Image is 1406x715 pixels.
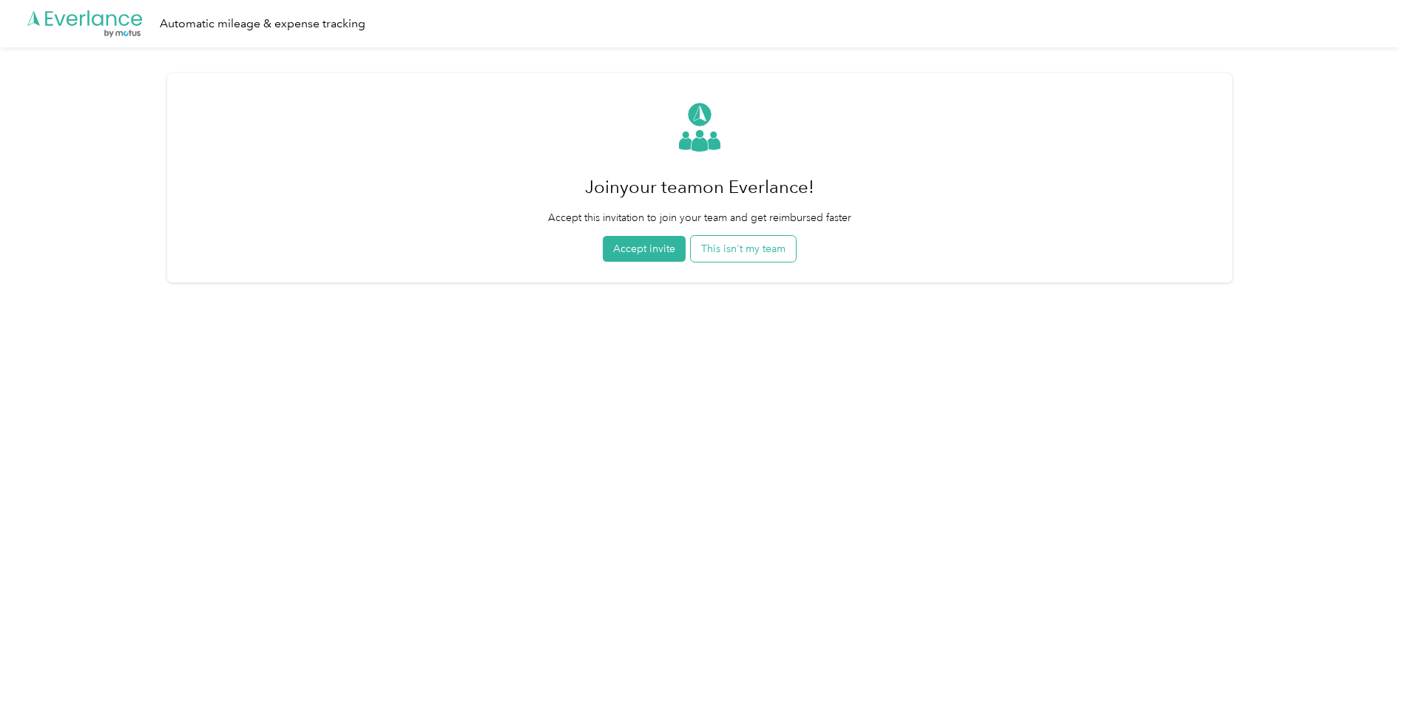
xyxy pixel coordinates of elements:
[548,169,851,205] h1: Join your team on Everlance!
[548,210,851,226] p: Accept this invitation to join your team and get reimbursed faster
[1323,632,1406,715] iframe: Everlance-gr Chat Button Frame
[160,15,365,33] div: Automatic mileage & expense tracking
[691,236,796,262] button: This isn't my team
[603,236,686,262] button: Accept invite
